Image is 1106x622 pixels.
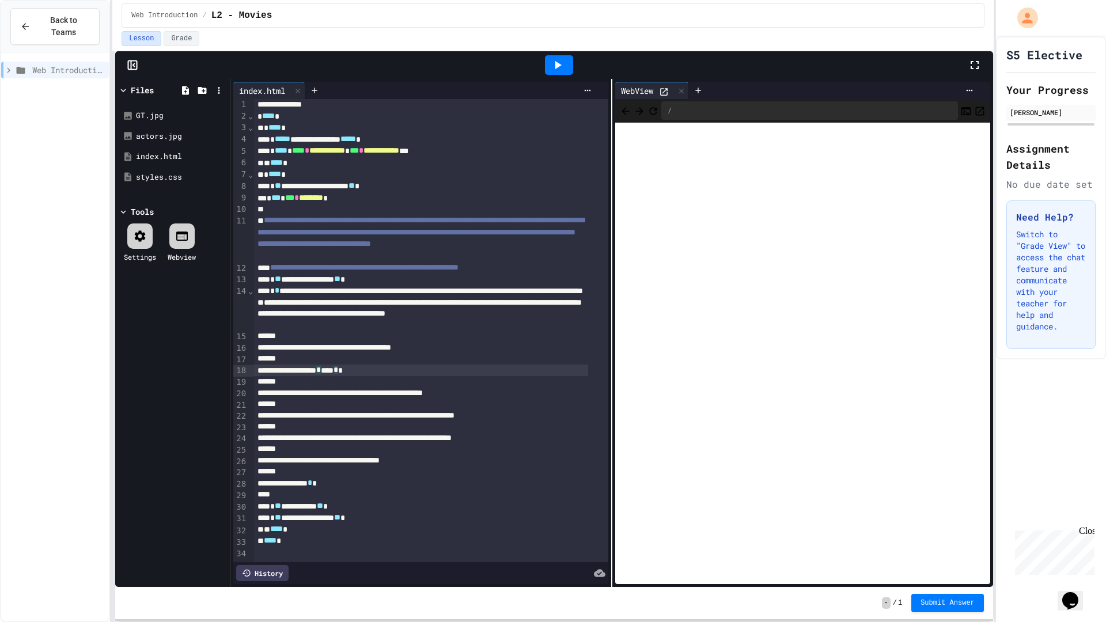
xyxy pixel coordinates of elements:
[233,204,248,215] div: 10
[233,456,248,468] div: 26
[233,122,248,134] div: 3
[236,565,289,581] div: History
[233,134,248,145] div: 4
[233,354,248,366] div: 17
[131,11,198,20] span: Web Introduction
[136,110,226,122] div: GT.jpg
[634,103,645,117] span: Forward
[1016,210,1086,224] h3: Need Help?
[136,151,226,162] div: index.html
[233,513,248,525] div: 31
[233,548,248,560] div: 34
[233,192,248,204] div: 9
[233,422,248,434] div: 23
[233,411,248,422] div: 22
[1016,229,1086,332] p: Switch to "Grade View" to access the chat feature and communicate with your teacher for help and ...
[1006,82,1096,98] h2: Your Progress
[233,215,248,262] div: 11
[131,84,154,96] div: Files
[233,99,248,111] div: 1
[233,445,248,456] div: 25
[248,123,253,132] span: Fold line
[1005,5,1041,31] div: My Account
[620,103,631,117] span: Back
[233,502,248,513] div: 30
[233,82,305,99] div: index.html
[233,157,248,169] div: 6
[37,14,90,39] span: Back to Teams
[248,286,253,295] span: Fold line
[615,123,990,585] iframe: Web Preview
[136,131,226,142] div: actors.jpg
[10,8,100,45] button: Back to Teams
[248,170,253,179] span: Fold line
[893,598,897,608] span: /
[882,597,891,609] span: -
[661,101,958,120] div: /
[211,9,272,22] span: L2 - Movies
[233,388,248,400] div: 20
[233,263,248,274] div: 12
[233,286,248,331] div: 14
[233,111,248,122] div: 2
[1010,107,1092,117] div: [PERSON_NAME]
[615,85,659,97] div: WebView
[1058,576,1094,610] iframe: chat widget
[233,479,248,490] div: 28
[233,181,248,192] div: 8
[233,377,248,388] div: 19
[124,252,156,262] div: Settings
[233,365,248,377] div: 18
[1006,141,1096,173] h2: Assignment Details
[960,104,972,117] button: Console
[233,331,248,343] div: 15
[233,274,248,286] div: 13
[168,252,196,262] div: Webview
[136,172,226,183] div: styles.css
[233,490,248,502] div: 29
[248,111,253,120] span: Fold line
[233,85,291,97] div: index.html
[1006,177,1096,191] div: No due date set
[164,31,199,46] button: Grade
[647,104,659,117] button: Refresh
[615,82,689,99] div: WebView
[122,31,161,46] button: Lesson
[202,11,206,20] span: /
[921,598,975,608] span: Submit Answer
[233,146,248,157] div: 5
[233,343,248,354] div: 16
[233,467,248,479] div: 27
[233,169,248,180] div: 7
[1010,526,1094,575] iframe: chat widget
[233,525,248,537] div: 32
[974,104,986,117] button: Open in new tab
[5,5,79,73] div: Chat with us now!Close
[32,64,104,76] span: Web Introduction
[911,594,984,612] button: Submit Answer
[131,206,154,218] div: Tools
[233,433,248,445] div: 24
[1006,47,1082,63] h1: S5 Elective
[898,598,902,608] span: 1
[233,400,248,411] div: 21
[233,537,248,548] div: 33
